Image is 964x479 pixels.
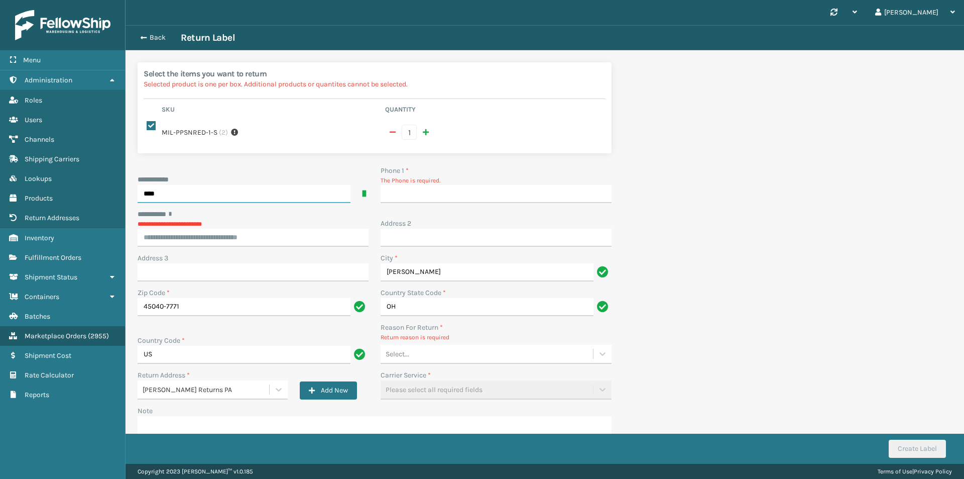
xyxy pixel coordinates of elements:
span: Fulfillment Orders [25,253,81,262]
div: Select... [386,349,409,359]
button: Create Label [889,440,946,458]
span: Shipment Cost [25,351,71,360]
span: ( 2 ) [219,127,228,138]
button: Add New [300,381,357,400]
span: Products [25,194,53,203]
span: Shipment Status [25,273,77,281]
button: Back [135,33,181,42]
span: Administration [25,76,72,84]
span: Lookups [25,174,52,183]
img: logo [15,10,110,40]
label: Address 2 [381,218,411,229]
label: Carrier Service [381,370,431,380]
label: Address 3 [138,253,168,263]
label: Reason For Return [381,322,443,333]
p: Selected product is one per box. Additional products or quantites cannot be selected. [144,79,606,89]
span: ( 2955 ) [88,332,109,340]
div: | [878,464,952,479]
span: Reports [25,391,49,399]
a: Privacy Policy [914,468,952,475]
span: Containers [25,293,59,301]
p: The Phone is required. [381,176,612,185]
p: Return reason is required [381,333,612,342]
span: Channels [25,135,54,144]
span: Inventory [25,234,54,242]
label: Zip Code [138,288,170,298]
p: Copyright 2023 [PERSON_NAME]™ v 1.0.185 [138,464,253,479]
span: Roles [25,96,42,105]
span: Return Addresses [25,214,79,222]
h2: Select the items you want to return [144,68,606,79]
span: Shipping Carriers [25,155,79,163]
th: Sku [159,105,382,117]
label: Return Address [138,370,190,380]
h3: Return Label [181,32,235,44]
label: Country State Code [381,288,446,298]
th: Quantity [382,105,606,117]
span: Batches [25,312,50,321]
a: Terms of Use [878,468,912,475]
label: Country Code [138,335,185,346]
label: MIL-PPSNRED-1-S [162,127,217,138]
label: Note [138,407,153,415]
div: [PERSON_NAME] Returns PA [143,385,270,395]
span: Users [25,116,42,124]
label: Phone 1 [381,165,409,176]
label: City [381,253,398,263]
span: Menu [23,56,41,64]
span: Marketplace Orders [25,332,86,340]
span: Rate Calculator [25,371,74,379]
